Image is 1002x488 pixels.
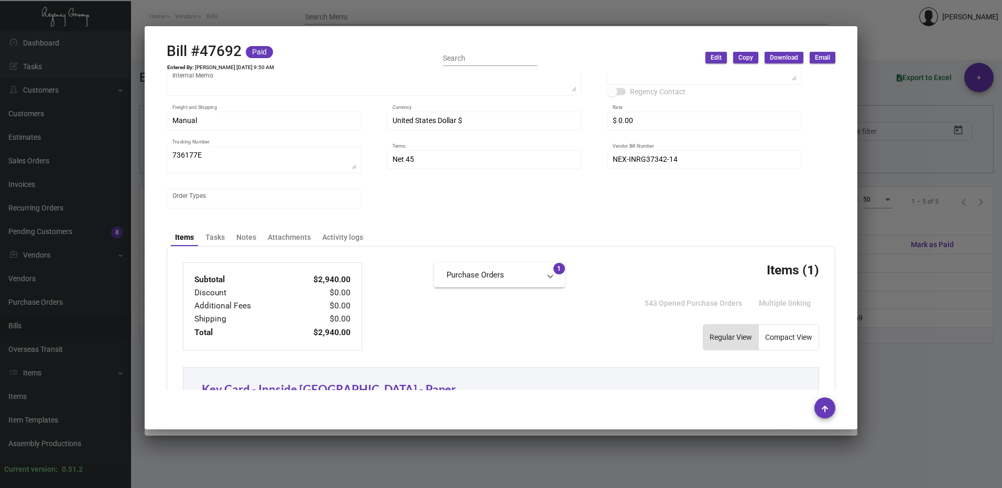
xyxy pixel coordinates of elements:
[288,313,351,326] td: $0.00
[288,300,351,313] td: $0.00
[434,262,565,287] mat-expansion-panel-header: Purchase Orders
[194,326,288,339] td: Total
[322,232,363,243] div: Activity logs
[810,52,835,63] button: Email
[194,64,275,71] td: [PERSON_NAME] [DATE] 9:50 AM
[711,53,722,62] span: Edit
[759,325,819,350] button: Compact View
[613,156,797,164] input: Vendor Bill Number
[770,53,798,62] span: Download
[636,294,750,313] button: 543 Opened Purchase Orders
[759,299,811,307] span: Multiple linking
[738,53,753,62] span: Copy
[446,269,540,281] mat-panel-title: Purchase Orders
[175,232,194,243] div: Items
[630,85,685,98] span: Regency Contact
[194,273,288,286] td: Subtotal
[733,52,758,63] button: Copy
[194,286,288,300] td: Discount
[194,300,288,313] td: Additional Fees
[645,299,742,307] span: 543 Opened Purchase Orders
[62,464,83,475] div: 0.51.2
[167,42,242,60] h2: Bill #47692
[767,262,819,278] h3: Items (1)
[194,313,288,326] td: Shipping
[205,232,225,243] div: Tasks
[288,286,351,300] td: $0.00
[703,325,758,350] button: Regular View
[4,464,58,475] div: Current version:
[705,52,727,63] button: Edit
[268,232,311,243] div: Attachments
[815,53,830,62] span: Email
[288,326,351,339] td: $2,940.00
[246,46,273,58] mat-chip: Paid
[172,116,197,125] span: Manual
[236,232,256,243] div: Notes
[765,52,803,63] button: Download
[288,273,351,286] td: $2,940.00
[167,64,194,71] td: Entered By:
[750,294,819,313] button: Multiple linking
[202,382,456,396] a: Key Card - Innside [GEOGRAPHIC_DATA] - Paper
